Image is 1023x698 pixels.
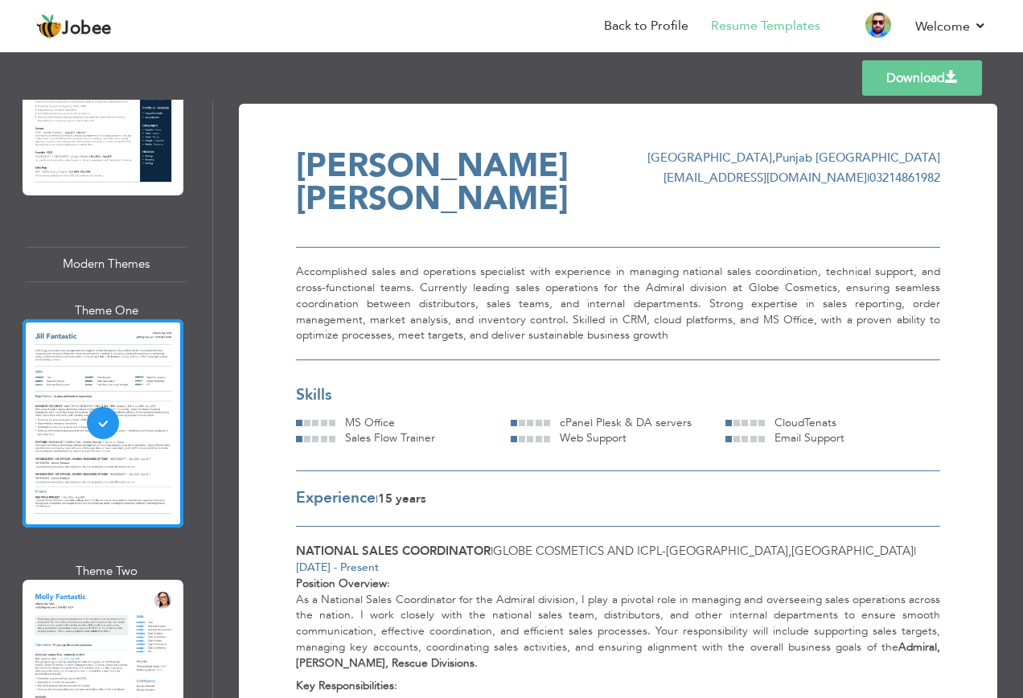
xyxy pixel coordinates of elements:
[345,415,395,430] span: MS Office
[378,491,426,507] span: 15 Years
[26,302,187,319] div: Theme One
[666,543,788,559] span: [GEOGRAPHIC_DATA]
[867,170,869,186] span: |
[36,14,112,39] a: Jobee
[345,430,435,445] span: Sales Flow Trainer
[914,543,916,559] span: |
[664,170,867,186] span: [EMAIL_ADDRESS][DOMAIN_NAME]
[62,20,112,38] span: Jobee
[865,12,891,38] img: Profile Img
[26,563,187,580] div: Theme Two
[491,543,493,559] span: |
[772,150,775,166] span: ,
[296,639,940,671] strong: Admiral, [PERSON_NAME], Rescue Divisions
[604,17,688,35] a: Back to Profile
[296,592,940,671] p: As a National Sales Coordinator for the Admiral division, I play a pivotal role in managing and o...
[869,170,940,186] span: 03214861982
[296,560,379,575] span: [DATE] - Present
[296,384,940,406] div: Skills
[774,415,836,430] span: CloudTenats
[296,487,376,508] span: Experience
[296,576,387,591] strong: Position Overview
[36,14,62,39] img: jobee.io
[296,247,940,360] div: Accomplished sales and operations specialist with experience in managing national sales coordinat...
[647,150,940,166] span: [GEOGRAPHIC_DATA] Punjab [GEOGRAPHIC_DATA]
[296,543,491,559] span: National Sales Coordinator
[862,60,982,96] a: Download
[662,543,666,559] span: -
[711,17,820,35] a: Resume Templates
[296,143,569,221] span: [PERSON_NAME] [PERSON_NAME]
[791,543,914,559] span: [GEOGRAPHIC_DATA]
[376,491,378,507] span: |
[493,543,662,559] span: Globe Cosmetics and ICPL
[915,17,987,36] a: Welcome
[26,247,187,281] div: Modern Themes
[560,415,692,430] span: cPanel Plesk & DA servers
[560,430,627,445] span: Web Support
[774,430,844,445] span: Email Support
[788,543,791,559] span: ,
[296,678,394,693] strong: Key Responsibilities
